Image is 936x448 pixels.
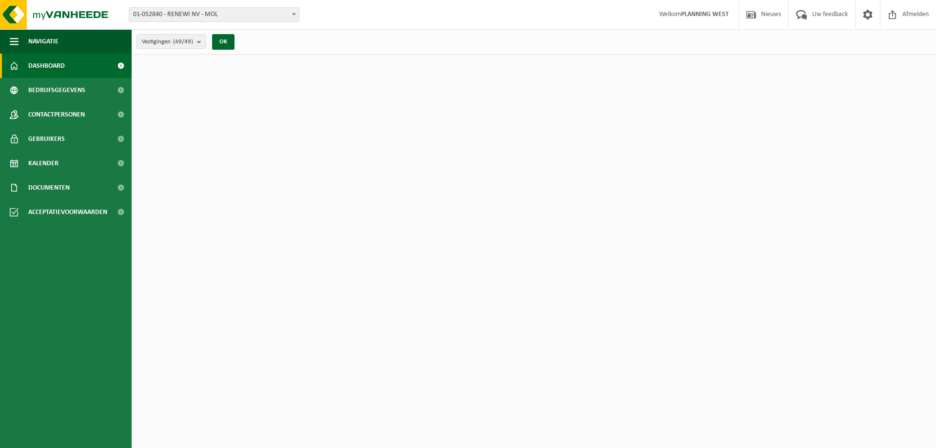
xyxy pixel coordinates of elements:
count: (49/49) [173,39,193,45]
button: OK [212,34,234,50]
span: Vestigingen [142,35,193,49]
span: 01-052840 - RENEWI NV - MOL [129,7,299,22]
span: Acceptatievoorwaarden [28,200,107,224]
strong: PLANNING WEST [681,11,729,18]
span: Contactpersonen [28,102,85,127]
span: Kalender [28,151,58,175]
span: Navigatie [28,29,58,54]
span: Documenten [28,175,70,200]
span: Bedrijfsgegevens [28,78,85,102]
span: 01-052840 - RENEWI NV - MOL [129,8,299,21]
span: Dashboard [28,54,65,78]
span: Gebruikers [28,127,65,151]
button: Vestigingen(49/49) [136,34,206,49]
